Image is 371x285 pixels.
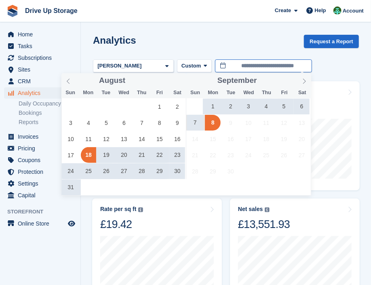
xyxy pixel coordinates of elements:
[240,115,256,131] span: September 10, 2025
[63,147,79,163] span: August 17, 2025
[187,147,203,163] span: September 21, 2025
[238,217,290,231] div: £13,551.93
[223,99,238,114] span: September 2, 2025
[133,90,151,95] span: Thu
[4,87,76,99] a: menu
[186,90,204,95] span: Sun
[6,5,19,17] img: stora-icon-8386f47178a22dfd0bd8f6a31ec36ba5ce8667c1dd55bd0f319d3a0aa187defe.svg
[4,131,76,142] a: menu
[152,99,167,114] span: August 1, 2025
[116,115,132,131] span: August 6, 2025
[98,115,114,131] span: August 5, 2025
[205,163,221,179] span: September 29, 2025
[18,131,66,142] span: Invoices
[18,218,66,229] span: Online Store
[100,217,143,231] div: £19.42
[151,90,169,95] span: Fri
[169,163,185,179] span: August 30, 2025
[18,154,66,166] span: Coupons
[276,131,292,147] span: September 19, 2025
[116,131,132,147] span: August 13, 2025
[134,147,150,163] span: August 21, 2025
[4,190,76,201] a: menu
[134,131,150,147] span: August 14, 2025
[18,166,66,177] span: Protection
[99,77,125,84] span: August
[98,163,114,179] span: August 26, 2025
[4,178,76,189] a: menu
[294,115,310,131] span: September 13, 2025
[18,40,66,52] span: Tasks
[81,163,97,179] span: August 25, 2025
[152,131,167,147] span: August 15, 2025
[63,115,79,131] span: August 3, 2025
[67,219,76,228] a: Preview store
[116,147,132,163] span: August 20, 2025
[240,99,256,114] span: September 3, 2025
[205,147,221,163] span: September 22, 2025
[116,163,132,179] span: August 27, 2025
[169,99,185,114] span: August 2, 2025
[187,131,203,147] span: September 14, 2025
[138,207,143,212] img: icon-info-grey-7440780725fd019a000dd9b08b2336e03edf1995a4989e88bcd33f0948082b44.svg
[223,115,238,131] span: September 9, 2025
[18,87,66,99] span: Analytics
[257,76,282,85] input: Year
[152,163,167,179] span: August 29, 2025
[258,115,274,131] span: September 11, 2025
[265,207,270,212] img: icon-info-grey-7440780725fd019a000dd9b08b2336e03edf1995a4989e88bcd33f0948082b44.svg
[258,131,274,147] span: September 18, 2025
[187,163,203,179] span: September 28, 2025
[181,62,201,70] span: Custom
[18,64,66,75] span: Sites
[7,208,80,216] span: Storefront
[304,35,359,48] button: Request a Report
[4,40,76,52] a: menu
[152,115,167,131] span: August 8, 2025
[205,99,221,114] span: September 1, 2025
[223,147,238,163] span: September 23, 2025
[169,115,185,131] span: August 9, 2025
[81,147,97,163] span: August 18, 2025
[134,115,150,131] span: August 7, 2025
[222,90,240,95] span: Tue
[19,118,76,126] a: Reports
[223,131,238,147] span: September 16, 2025
[276,115,292,131] span: September 12, 2025
[100,206,136,213] div: Rate per sq ft
[240,147,256,163] span: September 24, 2025
[18,52,66,63] span: Subscriptions
[276,99,292,114] span: September 5, 2025
[240,131,256,147] span: September 17, 2025
[4,154,76,166] a: menu
[79,90,97,95] span: Mon
[169,90,186,95] span: Sat
[238,206,263,213] div: Net sales
[4,64,76,75] a: menu
[63,163,79,179] span: August 24, 2025
[205,115,221,131] span: September 8, 2025
[217,77,257,84] span: September
[18,29,66,40] span: Home
[98,147,114,163] span: August 19, 2025
[18,76,66,87] span: CRM
[18,143,66,154] span: Pricing
[63,131,79,147] span: August 10, 2025
[61,90,79,95] span: Sun
[19,109,76,117] a: Bookings
[294,99,310,114] span: September 6, 2025
[18,178,66,189] span: Settings
[19,100,76,108] a: Daily Occupancy
[125,76,151,85] input: Year
[4,52,76,63] a: menu
[169,131,185,147] span: August 16, 2025
[177,59,212,73] button: Custom
[258,147,274,163] span: September 25, 2025
[294,147,310,163] span: September 27, 2025
[81,115,97,131] span: August 4, 2025
[343,7,364,15] span: Account
[187,115,203,131] span: September 7, 2025
[4,29,76,40] a: menu
[18,190,66,201] span: Capital
[204,90,222,95] span: Mon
